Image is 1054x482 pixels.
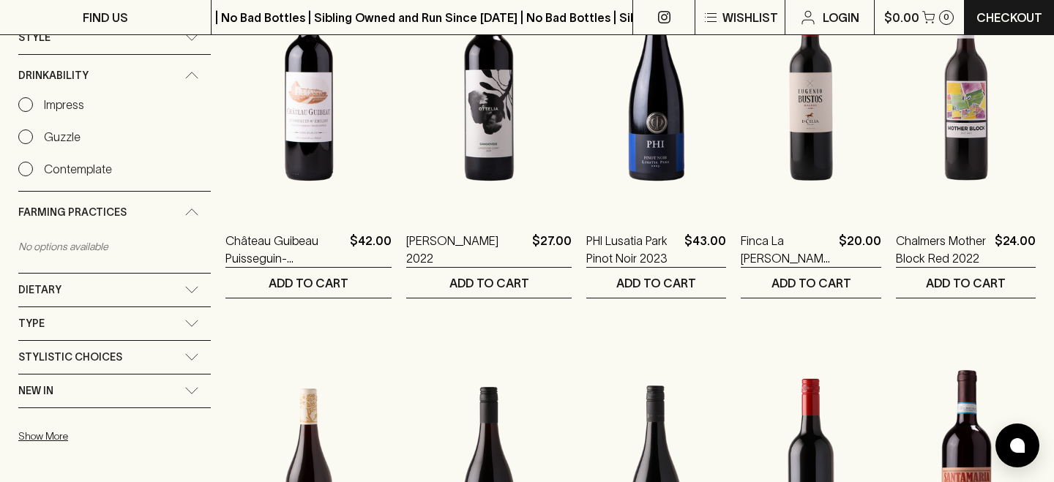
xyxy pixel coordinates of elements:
[269,274,348,292] p: ADD TO CART
[616,274,696,292] p: ADD TO CART
[18,29,51,47] span: Style
[1010,438,1025,453] img: bubble-icon
[976,9,1042,26] p: Checkout
[18,281,61,299] span: Dietary
[18,315,45,333] span: Type
[18,341,211,374] div: Stylistic Choices
[18,55,211,97] div: Drinkability
[18,203,127,222] span: Farming Practices
[741,268,881,298] button: ADD TO CART
[884,9,919,26] p: $0.00
[18,233,211,260] p: No options available
[823,9,859,26] p: Login
[926,274,1006,292] p: ADD TO CART
[771,274,851,292] p: ADD TO CART
[44,160,112,178] p: Contemplate
[18,192,211,233] div: Farming Practices
[225,268,392,298] button: ADD TO CART
[406,232,526,267] a: [PERSON_NAME] 2022
[532,232,572,267] p: $27.00
[18,348,122,366] span: Stylistic Choices
[83,9,128,26] p: FIND US
[18,382,53,400] span: New In
[684,232,726,267] p: $43.00
[741,232,833,267] a: Finca La [PERSON_NAME] 2021
[18,67,89,85] span: Drinkability
[44,128,81,146] p: Guzzle
[943,13,949,21] p: 0
[225,232,344,267] a: Château Guibeau Puisseguin-[GEOGRAPHIC_DATA] [GEOGRAPHIC_DATA] 2020
[449,274,529,292] p: ADD TO CART
[44,96,84,113] p: Impress
[18,374,211,407] div: New In
[839,232,881,267] p: $20.00
[350,232,392,267] p: $42.00
[18,421,210,451] button: Show More
[722,9,778,26] p: Wishlist
[896,232,989,267] a: Chalmers Mother Block Red 2022
[586,268,726,298] button: ADD TO CART
[896,268,1036,298] button: ADD TO CART
[18,307,211,340] div: Type
[586,232,679,267] a: PHI Lusatia Park Pinot Noir 2023
[995,232,1036,267] p: $24.00
[406,268,572,298] button: ADD TO CART
[18,21,211,54] div: Style
[18,274,211,306] div: Dietary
